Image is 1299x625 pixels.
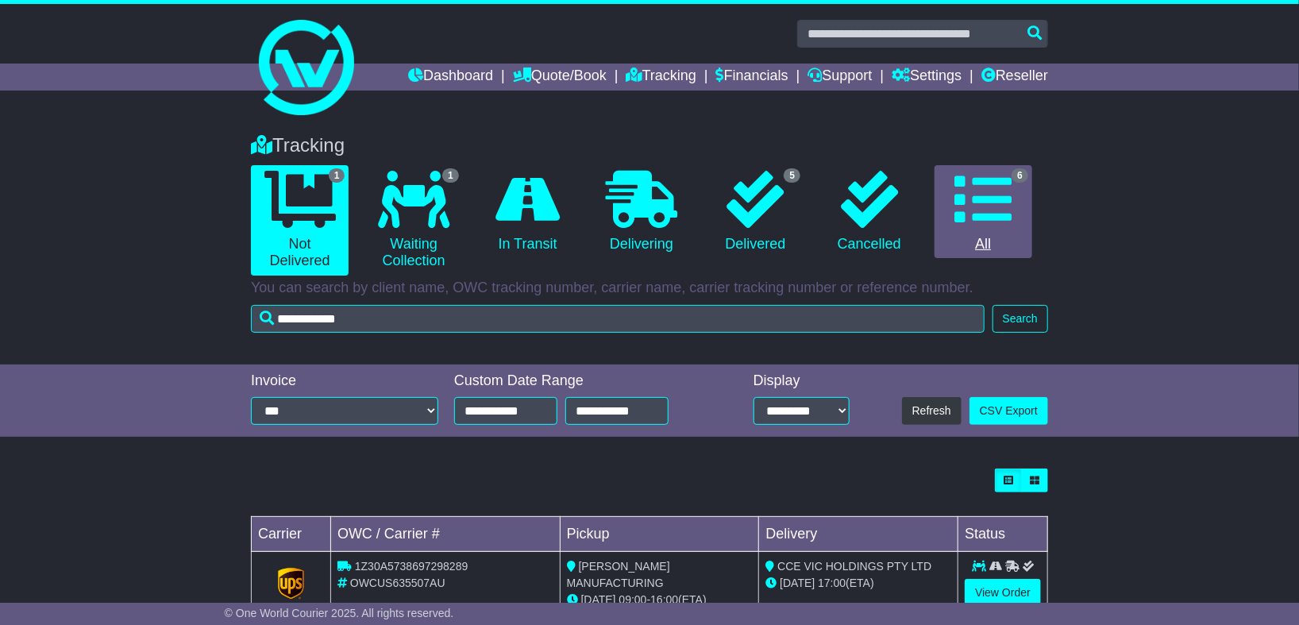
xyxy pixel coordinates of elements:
a: Reseller [981,64,1048,91]
div: Custom Date Range [454,372,709,390]
td: Carrier [252,517,331,552]
a: 6 All [935,165,1032,259]
span: 17:00 [818,577,846,589]
p: You can search by client name, OWC tracking number, carrier name, carrier tracking number or refe... [251,280,1048,297]
div: (ETA) [765,575,951,592]
a: View Order [965,579,1041,607]
span: 5 [784,168,800,183]
span: [DATE] [581,593,616,606]
a: Delivering [592,165,690,259]
span: 6 [1012,168,1028,183]
div: Display [754,372,850,390]
span: © One World Courier 2025. All rights reserved. [225,607,454,619]
a: Settings [892,64,962,91]
a: In Transit [479,165,576,259]
span: OWCUS635507AU [350,577,445,589]
span: 09:00 [619,593,647,606]
a: Quote/Book [513,64,607,91]
a: Support [808,64,872,91]
a: 1 Not Delivered [251,165,349,276]
span: CCE VIC HOLDINGS PTY LTD [777,560,931,573]
span: [DATE] [780,577,815,589]
a: Dashboard [408,64,493,91]
td: Status [958,517,1048,552]
button: Refresh [902,397,962,425]
a: Cancelled [820,165,918,259]
span: 1 [329,168,345,183]
div: Invoice [251,372,438,390]
a: Tracking [626,64,696,91]
span: 1 [442,168,459,183]
div: - (ETA) [567,592,753,608]
span: 16:00 [650,593,678,606]
td: Pickup [560,517,759,552]
a: 1 Waiting Collection [364,165,462,276]
div: Tracking [243,134,1056,157]
span: 1Z30A5738697298289 [355,560,468,573]
button: Search [993,305,1048,333]
img: GetCarrierServiceLogo [278,568,305,600]
a: CSV Export [969,397,1048,425]
td: OWC / Carrier # [331,517,561,552]
a: 5 Delivered [707,165,804,259]
span: [PERSON_NAME] MANUFACTURING [567,560,670,589]
td: Delivery [759,517,958,552]
a: Financials [716,64,788,91]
